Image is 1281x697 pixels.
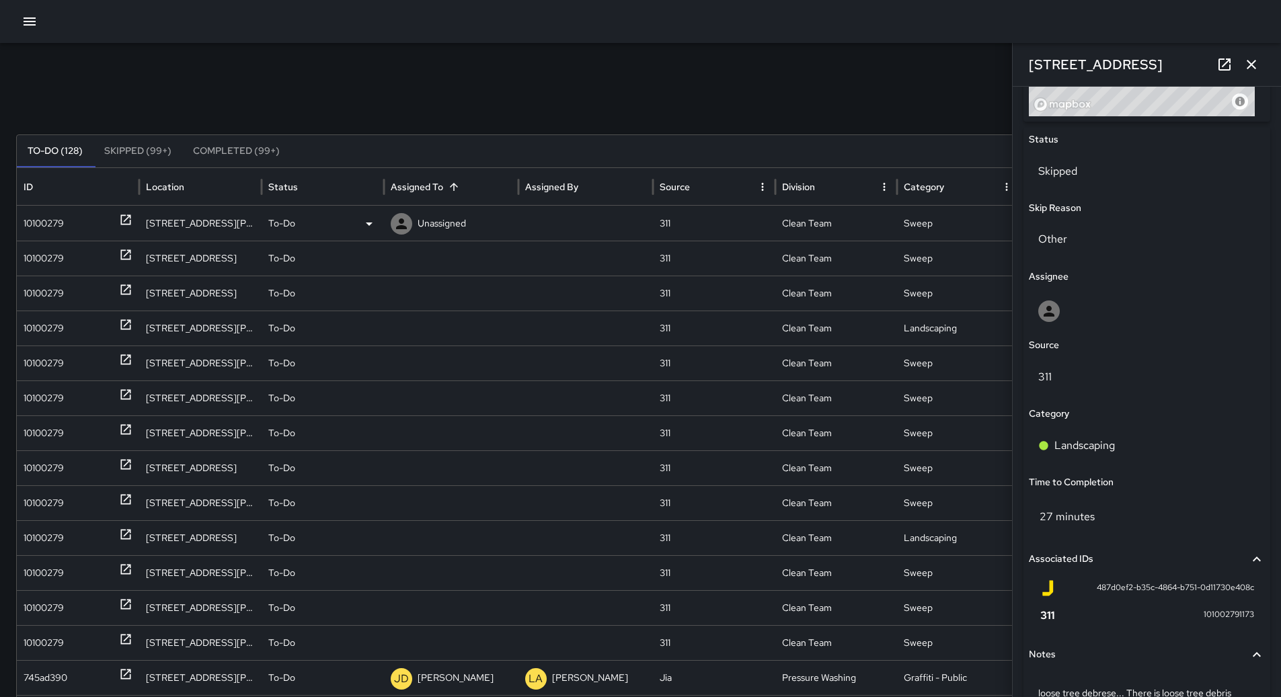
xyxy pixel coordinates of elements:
[139,380,262,415] div: 600 Mcallister Street
[24,181,33,193] div: ID
[24,276,64,311] div: 10100279
[897,555,1019,590] div: Sweep
[653,660,775,695] div: Jia
[268,451,295,485] p: To-Do
[268,556,295,590] p: To-Do
[24,451,64,485] div: 10100279
[653,276,775,311] div: 311
[24,521,64,555] div: 10100279
[268,241,295,276] p: To-Do
[146,181,184,193] div: Location
[525,181,578,193] div: Assigned By
[24,556,64,590] div: 10100279
[775,380,898,415] div: Clean Team
[139,590,262,625] div: 355 Mcallister Street
[139,555,262,590] div: 630 Van Ness Avenue
[775,450,898,485] div: Clean Team
[24,486,64,520] div: 10100279
[775,625,898,660] div: Clean Team
[897,590,1019,625] div: Sweep
[139,311,262,345] div: 630 Mcallister Street
[268,416,295,450] p: To-Do
[444,177,463,196] button: Sort
[139,276,262,311] div: 300 Grove Street
[660,181,690,193] div: Source
[139,415,262,450] div: 580 Mcallister Street
[394,671,409,687] p: JD
[418,206,466,241] p: Unassigned
[897,660,1019,695] div: Graffiti - Public
[775,485,898,520] div: Clean Team
[897,415,1019,450] div: Sweep
[24,346,64,380] div: 10100279
[775,590,898,625] div: Clean Team
[268,591,295,625] p: To-Do
[268,346,295,380] p: To-Do
[897,276,1019,311] div: Sweep
[529,671,543,687] p: LA
[775,241,898,276] div: Clean Team
[782,181,815,193] div: Division
[775,520,898,555] div: Clean Team
[897,485,1019,520] div: Sweep
[653,520,775,555] div: 311
[775,276,898,311] div: Clean Team
[875,177,894,196] button: Division column menu
[653,450,775,485] div: 311
[653,590,775,625] div: 311
[24,661,67,695] div: 745ad390
[24,206,64,241] div: 10100279
[904,181,944,193] div: Category
[139,241,262,276] div: 300 Grove Street
[139,520,262,555] div: 66 Grove Street
[24,591,64,625] div: 10100279
[775,311,898,345] div: Clean Team
[24,311,64,345] div: 10100279
[139,625,262,660] div: 600 Mcallister Street
[897,520,1019,555] div: Landscaping
[775,660,898,695] div: Pressure Washing
[653,345,775,380] div: 311
[775,415,898,450] div: Clean Team
[268,276,295,311] p: To-Do
[653,206,775,241] div: 311
[897,345,1019,380] div: Sweep
[24,626,64,660] div: 10100279
[653,625,775,660] div: 311
[268,626,295,660] p: To-Do
[139,450,262,485] div: 555 Franklin Street
[139,660,262,695] div: 114 Larkin Street
[268,206,295,241] p: To-Do
[24,416,64,450] div: 10100279
[182,135,290,167] button: Completed (99+)
[653,311,775,345] div: 311
[268,181,298,193] div: Status
[552,661,628,695] p: [PERSON_NAME]
[268,311,295,345] p: To-Do
[268,521,295,555] p: To-Do
[17,135,93,167] button: To-Do (128)
[653,380,775,415] div: 311
[653,241,775,276] div: 311
[139,206,262,241] div: 460 Gough Street
[653,485,775,520] div: 311
[897,206,1019,241] div: Sweep
[24,381,64,415] div: 10100279
[418,661,494,695] p: [PERSON_NAME]
[897,311,1019,345] div: Landscaping
[653,415,775,450] div: 311
[268,661,295,695] p: To-Do
[897,380,1019,415] div: Sweep
[897,241,1019,276] div: Sweep
[93,135,182,167] button: Skipped (99+)
[997,177,1016,196] button: Category column menu
[775,206,898,241] div: Clean Team
[775,555,898,590] div: Clean Team
[24,241,64,276] div: 10100279
[268,381,295,415] p: To-Do
[897,625,1019,660] div: Sweep
[391,181,443,193] div: Assigned To
[268,486,295,520] p: To-Do
[775,345,898,380] div: Clean Team
[139,485,262,520] div: 590 Van Ness Avenue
